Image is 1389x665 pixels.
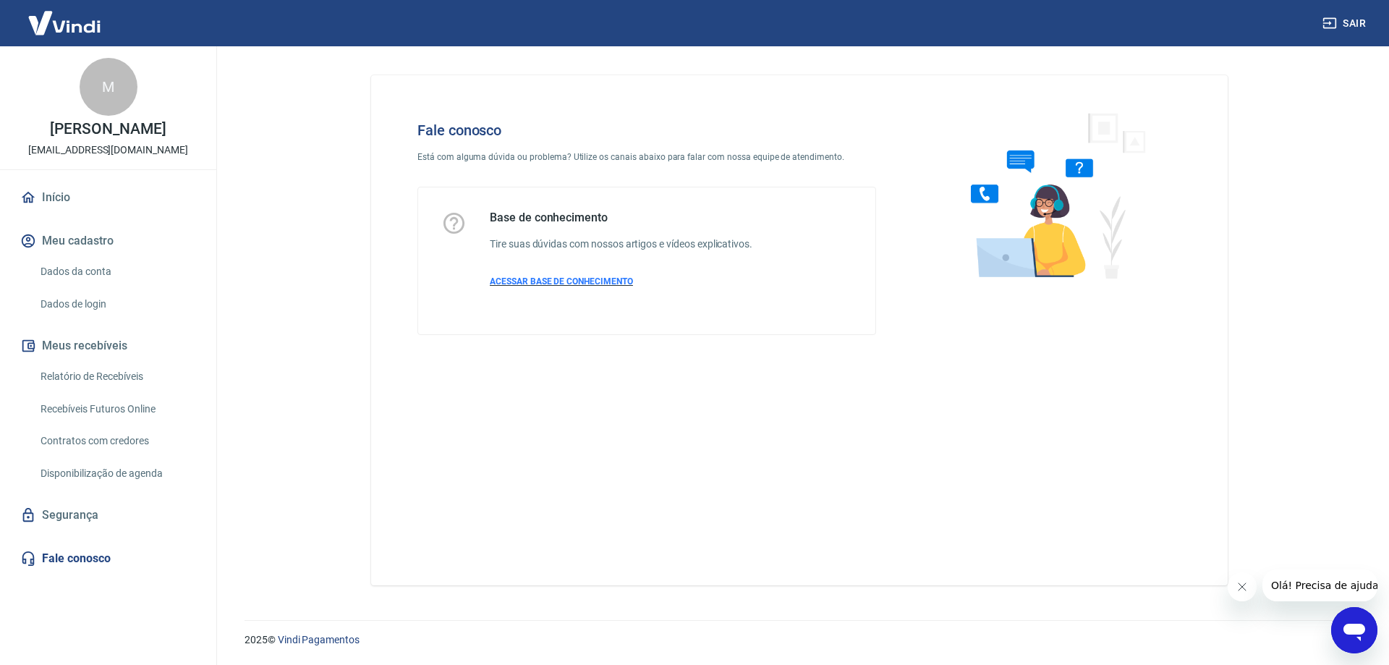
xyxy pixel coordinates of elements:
[490,275,752,288] a: ACESSAR BASE DE CONHECIMENTO
[50,122,166,137] p: [PERSON_NAME]
[80,58,137,116] div: M
[1262,569,1377,601] iframe: Mensagem da empresa
[35,394,199,424] a: Recebíveis Futuros Online
[417,122,876,139] h4: Fale conosco
[35,362,199,391] a: Relatório de Recebíveis
[490,237,752,252] h6: Tire suas dúvidas com nossos artigos e vídeos explicativos.
[1331,607,1377,653] iframe: Botão para abrir a janela de mensagens
[35,289,199,319] a: Dados de login
[17,182,199,213] a: Início
[942,98,1162,292] img: Fale conosco
[9,10,122,22] span: Olá! Precisa de ajuda?
[417,151,876,164] p: Está com alguma dúvida ou problema? Utilize os canais abaixo para falar com nossa equipe de atend...
[35,257,199,287] a: Dados da conta
[17,225,199,257] button: Meu cadastro
[28,143,188,158] p: [EMAIL_ADDRESS][DOMAIN_NAME]
[490,211,752,225] h5: Base de conhecimento
[35,426,199,456] a: Contratos com credores
[490,276,633,287] span: ACESSAR BASE DE CONHECIMENTO
[17,330,199,362] button: Meus recebíveis
[17,543,199,575] a: Fale conosco
[17,1,111,45] img: Vindi
[35,459,199,488] a: Disponibilização de agenda
[278,634,360,645] a: Vindi Pagamentos
[1228,572,1257,601] iframe: Fechar mensagem
[1320,10,1372,37] button: Sair
[17,499,199,531] a: Segurança
[245,632,1354,648] p: 2025 ©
